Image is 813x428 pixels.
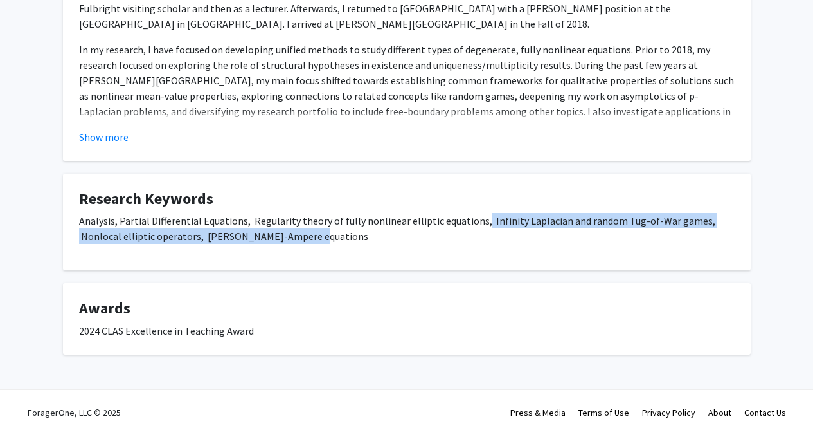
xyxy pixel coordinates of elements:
[79,299,735,318] h4: Awards
[642,407,695,418] a: Privacy Policy
[79,129,129,145] button: Show more
[510,407,566,418] a: Press & Media
[708,407,731,418] a: About
[744,407,786,418] a: Contact Us
[79,190,735,209] h4: Research Keywords
[79,213,735,244] p: Analysis, Partial Differential Equations, Regularity theory of fully nonlinear elliptic equations...
[79,323,735,339] div: 2024 CLAS Excellence in Teaching Award
[578,407,629,418] a: Terms of Use
[10,370,55,418] iframe: Chat
[79,42,735,135] p: In my research, I have focused on developing unified methods to study different types of degenera...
